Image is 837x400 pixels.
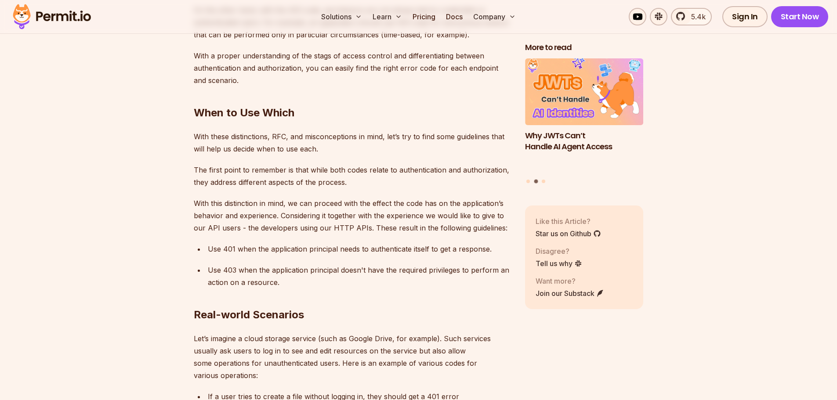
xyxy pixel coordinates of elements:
[525,58,644,174] li: 2 of 3
[536,245,582,256] p: Disagree?
[442,8,466,25] a: Docs
[9,2,95,32] img: Permit logo
[722,6,768,27] a: Sign In
[525,58,644,125] img: Why JWTs Can’t Handle AI Agent Access
[318,8,366,25] button: Solutions
[536,258,582,268] a: Tell us why
[525,58,644,174] a: Why JWTs Can’t Handle AI Agent AccessWhy JWTs Can’t Handle AI Agent Access
[686,11,706,22] span: 5.4k
[534,179,538,183] button: Go to slide 2
[194,130,511,155] p: With these distinctions, RFC, and misconceptions in mind, let’s try to find some guidelines that ...
[208,243,511,255] p: Use 401 when the application principal needs to authenticate itself to get a response.
[194,164,511,188] p: The first point to remember is that while both codes relate to authentication and authorization, ...
[536,228,601,238] a: Star us on Github
[470,8,519,25] button: Company
[525,130,644,152] h3: Why JWTs Can’t Handle AI Agent Access
[542,179,545,183] button: Go to slide 3
[536,275,604,286] p: Want more?
[208,264,511,288] p: Use 403 when the application principal doesn't have the required privileges to perform an action ...
[194,50,511,86] p: With a proper understanding of the stags of access control and differentiating between authentica...
[194,273,511,322] h2: Real-world Scenarios
[194,197,511,234] p: With this distinction in mind, we can proceed with the effect the code has on the application’s b...
[771,6,829,27] a: Start Now
[536,216,601,226] p: Like this Article?
[525,58,644,184] div: Posts
[409,8,439,25] a: Pricing
[194,332,511,382] p: Let’s imagine a cloud storage service (such as Google Drive, for example). Such services usually ...
[536,288,604,298] a: Join our Substack
[525,42,644,53] h2: More to read
[369,8,406,25] button: Learn
[526,179,530,183] button: Go to slide 1
[671,8,712,25] a: 5.4k
[194,71,511,120] h2: When to Use Which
